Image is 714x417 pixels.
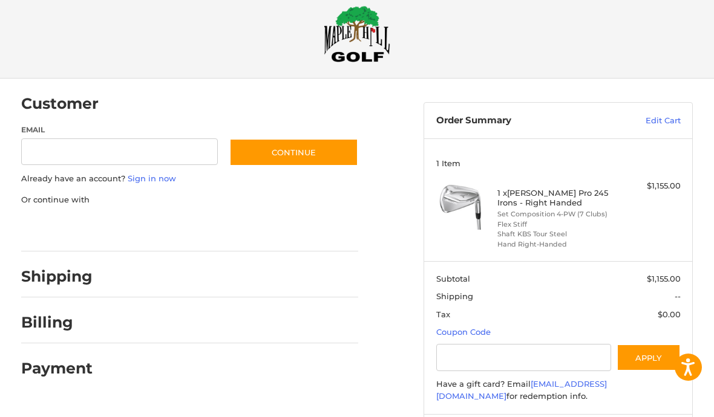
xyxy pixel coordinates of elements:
span: Shipping [436,291,473,301]
p: Or continue with [21,194,359,206]
span: Tax [436,309,450,319]
input: Gift Certificate or Coupon Code [436,344,611,371]
h2: Customer [21,94,99,113]
h2: Payment [21,359,93,378]
div: Have a gift card? Email for redemption info. [436,378,681,402]
button: Apply [617,344,681,371]
a: Edit Cart [603,115,681,127]
label: Email [21,124,218,135]
h4: 1 x [PERSON_NAME] Pro 245 Irons - Right Handed [497,188,617,208]
iframe: PayPal-venmo [222,218,313,239]
button: Continue [229,138,358,166]
iframe: PayPal-paylater [120,218,211,239]
li: Shaft KBS Tour Steel [497,229,617,239]
p: Already have an account? [21,173,359,185]
h3: 1 Item [436,158,681,168]
iframe: Google Customer Reviews [614,384,714,417]
a: Sign in now [128,173,176,183]
iframe: PayPal-paypal [17,218,108,239]
h2: Shipping [21,267,93,286]
h3: Order Summary [436,115,603,127]
span: $1,155.00 [647,274,681,283]
li: Flex Stiff [497,219,617,230]
span: -- [675,291,681,301]
li: Set Composition 4-PW (7 Clubs) [497,209,617,219]
span: Subtotal [436,274,470,283]
div: $1,155.00 [620,180,681,192]
li: Hand Right-Handed [497,239,617,250]
a: Coupon Code [436,327,491,337]
h2: Billing [21,313,92,332]
span: $0.00 [658,309,681,319]
a: [EMAIL_ADDRESS][DOMAIN_NAME] [436,379,607,401]
img: Maple Hill Golf [324,5,390,62]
